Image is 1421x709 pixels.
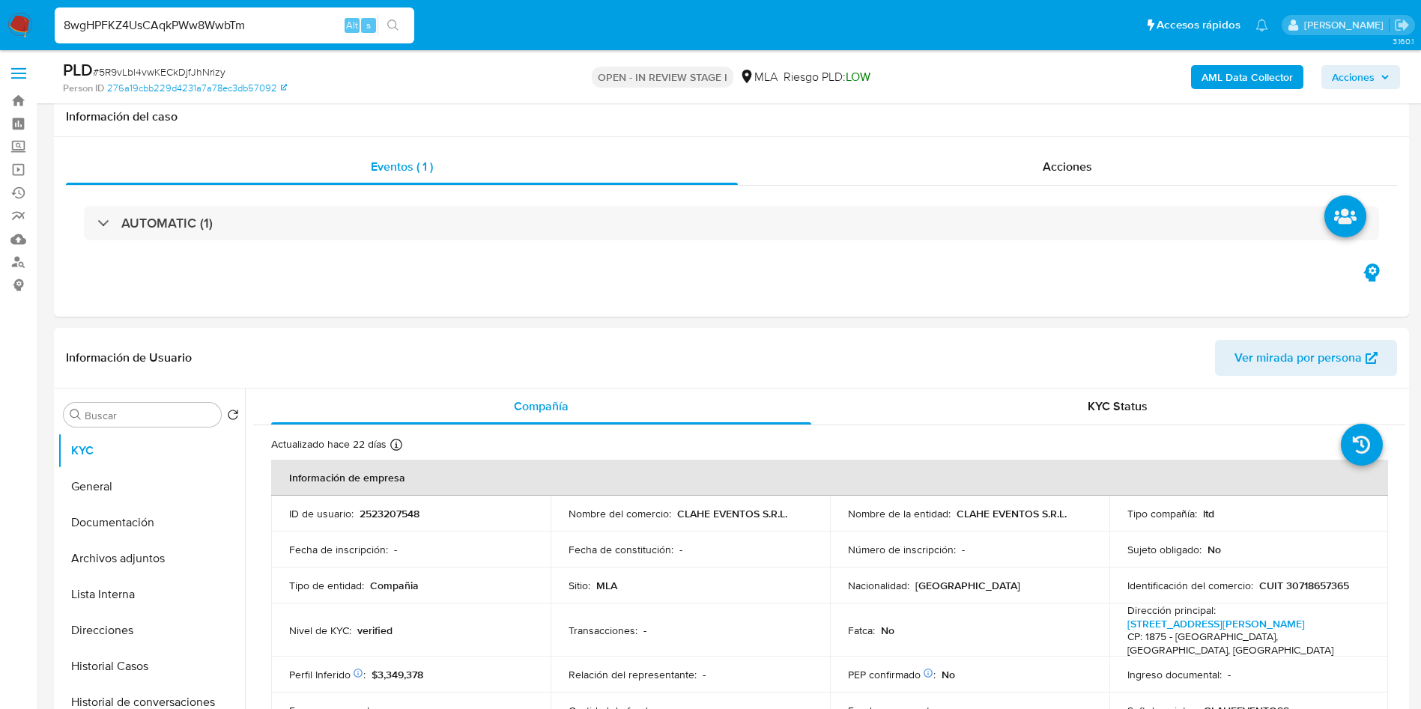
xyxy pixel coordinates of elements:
th: Información de empresa [271,460,1388,496]
p: Sitio : [569,579,590,592]
p: Tipo de entidad : [289,579,364,592]
button: General [58,469,245,505]
h3: AUTOMATIC (1) [121,215,213,231]
button: Volver al orden por defecto [227,409,239,425]
p: - [643,624,646,637]
p: Compañia [370,579,419,592]
p: Perfil Inferido : [289,668,366,681]
p: Dirección principal : [1127,603,1216,617]
span: s [366,18,371,32]
p: Identificación del comercio : [1127,579,1253,592]
span: Compañía [514,398,569,415]
p: 2523207548 [360,507,419,520]
p: No [942,668,955,681]
p: - [679,543,682,556]
p: Tipo compañía : [1127,507,1197,520]
p: Número de inscripción : [848,543,956,556]
span: $3,349,378 [372,667,423,682]
a: 276a19cbb229d4231a7a78ec3db57092 [107,82,287,95]
button: Buscar [70,409,82,421]
p: valeria.duch@mercadolibre.com [1304,18,1389,32]
button: Direcciones [58,612,245,648]
span: Riesgo PLD: [784,69,870,85]
button: Acciones [1321,65,1400,89]
span: KYC Status [1088,398,1148,415]
p: - [703,668,706,681]
p: Nombre de la entidad : [848,507,951,520]
p: Fatca : [848,624,875,637]
p: Fecha de constitución : [569,543,673,556]
p: CUIT 30718657365 [1259,579,1349,592]
input: Buscar usuario o caso... [55,16,414,35]
span: Acciones [1043,158,1092,175]
b: PLD [63,58,93,82]
button: AML Data Collector [1191,65,1303,89]
p: - [962,543,965,556]
p: - [1228,668,1231,681]
b: AML Data Collector [1202,65,1293,89]
button: Ver mirada por persona [1215,340,1397,376]
p: Transacciones : [569,624,637,637]
p: CLAHE EVENTOS S.R.L. [677,507,787,520]
p: Fecha de inscripción : [289,543,388,556]
span: Ver mirada por persona [1234,340,1362,376]
span: Acciones [1332,65,1375,89]
div: AUTOMATIC (1) [84,206,1379,240]
span: # 5R9vLbl4vwKECkDjfJhNrizy [93,64,225,79]
button: KYC [58,433,245,469]
h4: CP: 1875 - [GEOGRAPHIC_DATA], [GEOGRAPHIC_DATA], [GEOGRAPHIC_DATA] [1127,630,1365,657]
p: Actualizado hace 22 días [271,437,387,451]
span: Eventos ( 1 ) [371,158,433,175]
p: [GEOGRAPHIC_DATA] [915,579,1020,592]
b: Person ID [63,82,104,95]
p: Nacionalidad : [848,579,909,592]
span: Accesos rápidos [1157,17,1240,33]
p: - [394,543,397,556]
p: Nivel de KYC : [289,624,351,637]
p: Relación del representante : [569,668,697,681]
h1: Información del caso [66,109,1397,124]
span: LOW [846,68,870,85]
button: Lista Interna [58,576,245,612]
p: Sujeto obligado : [1127,543,1202,556]
p: OPEN - IN REVIEW STAGE I [592,67,733,88]
a: Notificaciones [1255,19,1268,31]
h1: Información de Usuario [66,350,192,365]
p: No [881,624,894,637]
button: Historial Casos [58,648,245,684]
p: ltd [1203,507,1214,520]
p: No [1208,543,1221,556]
input: Buscar [85,409,215,422]
p: ID de usuario : [289,507,354,520]
p: verified [357,624,393,637]
p: MLA [596,579,617,592]
button: search-icon [378,15,408,36]
a: Salir [1394,17,1410,33]
p: CLAHE EVENTOS S.R.L. [957,507,1067,520]
p: PEP confirmado : [848,668,936,681]
div: MLA [739,69,778,85]
button: Archivos adjuntos [58,541,245,576]
span: Alt [346,18,358,32]
p: Nombre del comercio : [569,507,671,520]
a: [STREET_ADDRESS][PERSON_NAME] [1127,616,1305,631]
p: Ingreso documental : [1127,668,1222,681]
button: Documentación [58,505,245,541]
